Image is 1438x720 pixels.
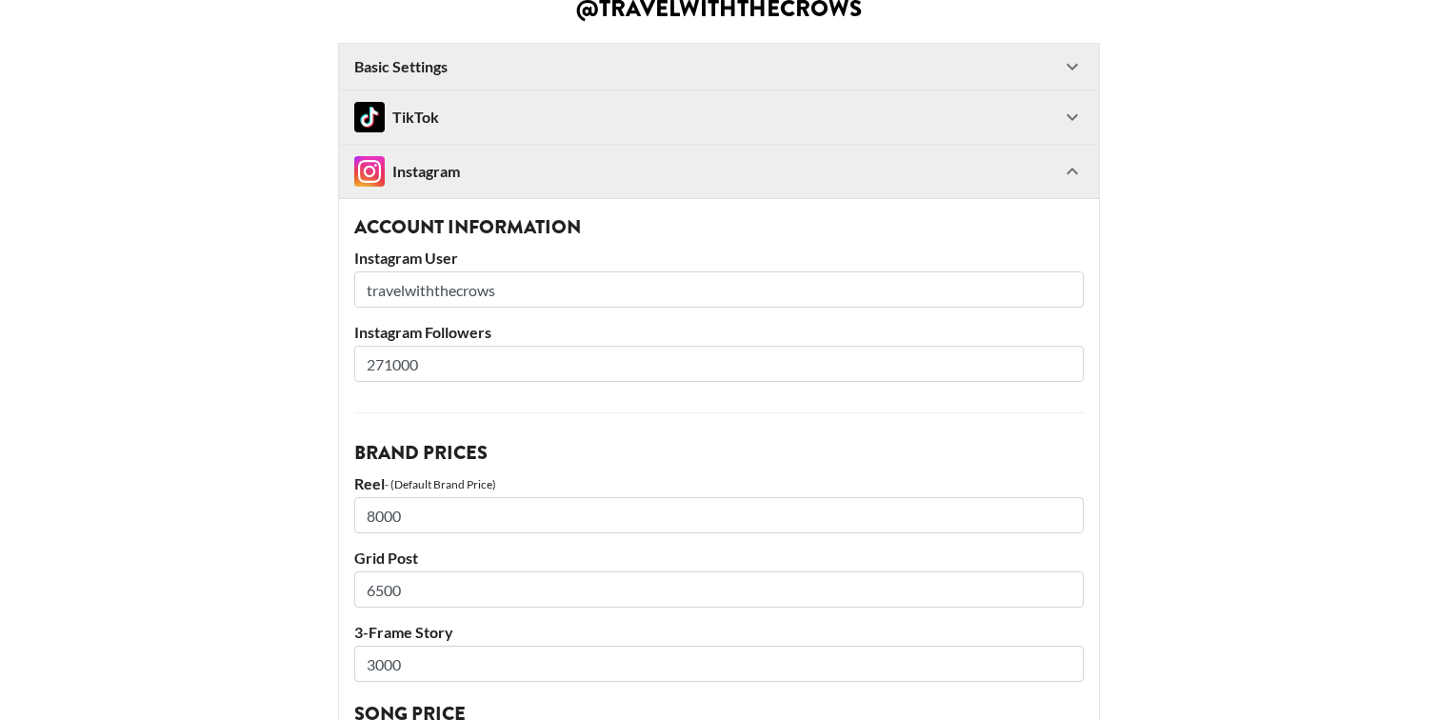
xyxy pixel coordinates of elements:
label: Reel [354,474,385,493]
label: Instagram User [354,249,1084,268]
div: Instagram [354,156,460,187]
strong: Basic Settings [354,57,448,76]
div: TikTok [354,102,439,132]
div: TikTokTikTok [339,90,1099,144]
div: - (Default Brand Price) [385,477,496,491]
h3: Account Information [354,218,1084,237]
label: Grid Post [354,549,1084,568]
h3: Brand Prices [354,444,1084,463]
img: TikTok [354,102,385,132]
div: InstagramInstagram [339,145,1099,198]
div: Basic Settings [339,44,1099,90]
label: 3-Frame Story [354,623,1084,642]
img: Instagram [354,156,385,187]
label: Instagram Followers [354,323,1084,342]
